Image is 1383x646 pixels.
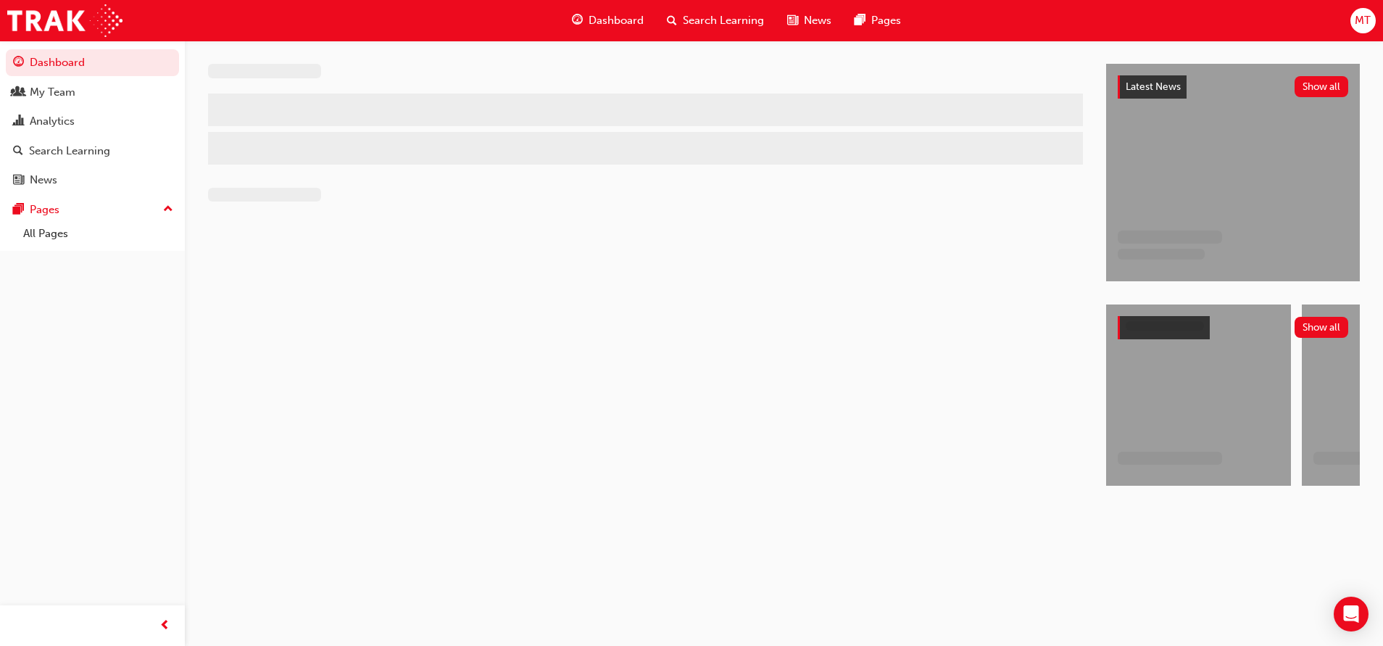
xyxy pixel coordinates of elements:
a: Latest NewsShow all [1118,75,1348,99]
span: search-icon [13,145,23,158]
a: news-iconNews [776,6,843,36]
a: Analytics [6,108,179,135]
button: MT [1350,8,1376,33]
span: search-icon [667,12,677,30]
span: news-icon [13,174,24,187]
span: Dashboard [589,12,644,29]
a: My Team [6,79,179,106]
span: pages-icon [13,204,24,217]
span: people-icon [13,86,24,99]
span: chart-icon [13,115,24,128]
span: prev-icon [159,617,170,635]
a: Search Learning [6,138,179,165]
div: My Team [30,84,75,101]
span: news-icon [787,12,798,30]
button: Show all [1295,76,1349,97]
span: Latest News [1126,80,1181,93]
button: Pages [6,196,179,223]
div: Open Intercom Messenger [1334,597,1369,631]
span: News [804,12,831,29]
a: search-iconSearch Learning [655,6,776,36]
div: Pages [30,202,59,218]
a: Dashboard [6,49,179,76]
a: Show all [1118,316,1348,339]
span: guage-icon [572,12,583,30]
a: guage-iconDashboard [560,6,655,36]
div: Analytics [30,113,75,130]
span: pages-icon [855,12,865,30]
span: Pages [871,12,901,29]
div: Search Learning [29,143,110,160]
span: guage-icon [13,57,24,70]
button: Show all [1295,317,1349,338]
button: DashboardMy TeamAnalyticsSearch LearningNews [6,46,179,196]
img: Trak [7,4,122,37]
span: MT [1355,12,1371,29]
span: Search Learning [683,12,764,29]
div: News [30,172,57,189]
a: pages-iconPages [843,6,913,36]
a: News [6,167,179,194]
span: up-icon [163,200,173,219]
a: All Pages [17,223,179,245]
